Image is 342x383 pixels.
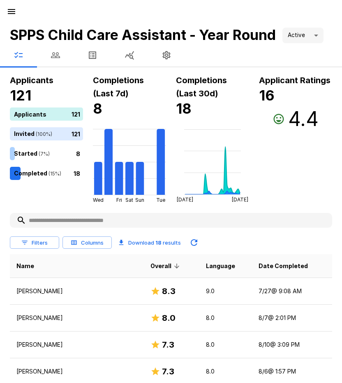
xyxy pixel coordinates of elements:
[162,285,176,298] h6: 8.3
[10,26,276,43] b: SPPS Child Care Assistant - Year Round
[74,169,80,177] p: 18
[282,28,324,43] div: Active
[206,341,245,349] p: 8.0
[16,341,137,349] p: [PERSON_NAME]
[126,197,134,203] tspan: Sat
[10,236,59,249] button: Filters
[206,287,245,295] p: 9.0
[232,196,248,203] tspan: [DATE]
[93,75,144,98] b: Completions (Last 7d)
[186,234,202,251] button: Updated Today - 1:16 PM
[155,239,162,246] b: 18
[252,332,332,358] td: 8/10 @ 3:09 PM
[259,87,275,104] b: 16
[135,197,144,203] tspan: Sun
[16,261,34,271] span: Name
[93,100,102,117] b: 8
[16,314,137,322] p: [PERSON_NAME]
[162,365,174,378] h6: 7.3
[252,305,332,332] td: 8/7 @ 2:01 PM
[252,278,332,305] td: 7/27 @ 9:08 AM
[162,338,174,351] h6: 7.3
[76,149,80,158] p: 8
[115,234,184,251] button: Download 18 results
[206,261,235,271] span: Language
[10,87,31,104] b: 121
[206,367,245,376] p: 8.0
[156,197,165,203] tspan: Tue
[288,107,319,131] h3: 4.4
[72,110,80,118] p: 121
[16,367,137,376] p: [PERSON_NAME]
[259,75,330,85] b: Applicant Ratings
[176,100,192,117] b: 18
[206,314,245,322] p: 8.0
[162,311,176,325] h6: 8.0
[93,197,104,203] tspan: Wed
[259,261,308,271] span: Date Completed
[62,236,112,249] button: Columns
[177,196,193,203] tspan: [DATE]
[16,287,137,295] p: [PERSON_NAME]
[176,75,227,98] b: Completions (Last 30d)
[10,75,53,85] b: Applicants
[116,197,122,203] tspan: Fri
[72,129,80,138] p: 121
[150,261,182,271] span: Overall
